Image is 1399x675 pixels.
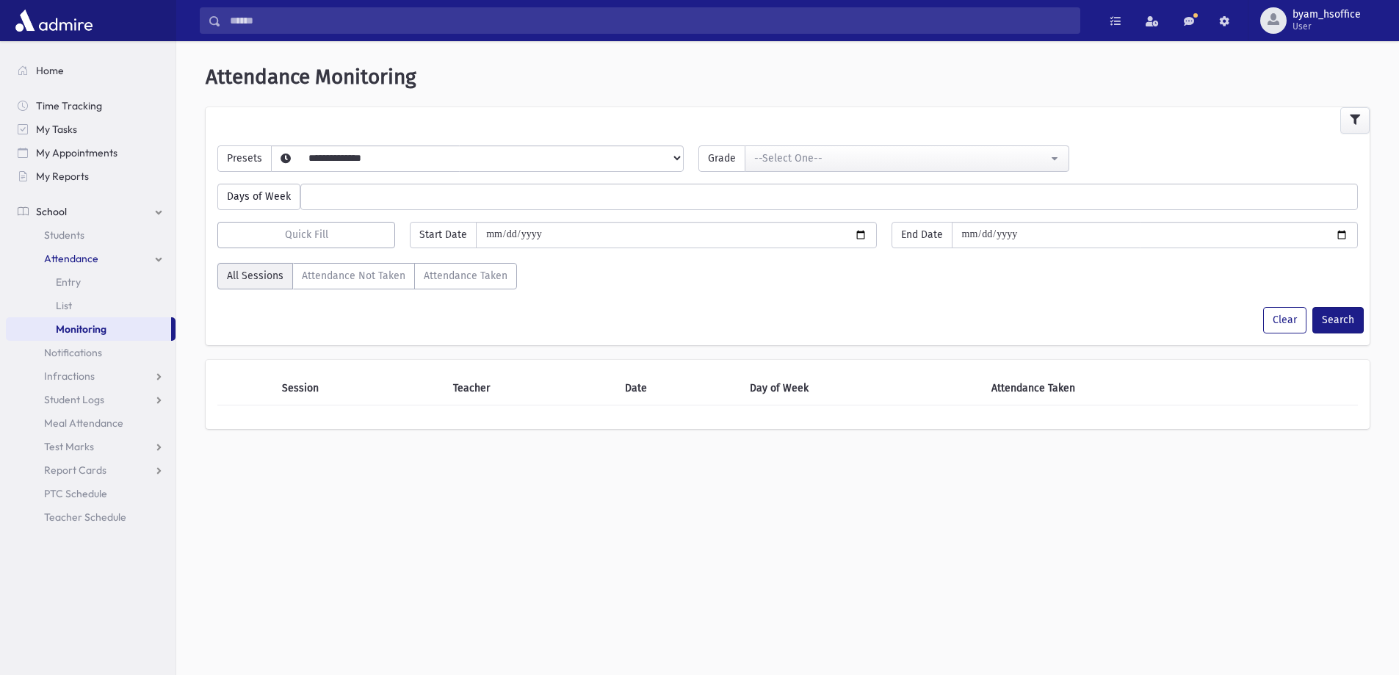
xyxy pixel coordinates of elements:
span: Days of Week [217,184,300,210]
span: Quick Fill [285,228,328,241]
div: --Select One-- [754,151,1047,166]
span: User [1293,21,1361,32]
span: Home [36,64,64,77]
span: My Reports [36,170,89,183]
th: Attendance Taken [983,372,1303,405]
span: Attendance Monitoring [206,65,416,89]
a: My Reports [6,165,176,188]
span: Teacher Schedule [44,510,126,524]
span: Report Cards [44,463,106,477]
a: List [6,294,176,317]
a: Infractions [6,364,176,388]
span: Presets [217,145,272,172]
a: Time Tracking [6,94,176,118]
span: School [36,205,67,218]
th: Session [273,372,445,405]
button: Clear [1263,307,1306,333]
span: End Date [892,222,952,248]
a: PTC Schedule [6,482,176,505]
button: --Select One-- [745,145,1069,172]
img: AdmirePro [12,6,96,35]
a: School [6,200,176,223]
th: Date [616,372,741,405]
span: Time Tracking [36,99,102,112]
span: My Tasks [36,123,77,136]
span: Meal Attendance [44,416,123,430]
span: byam_hsoffice [1293,9,1361,21]
button: Search [1312,307,1364,333]
span: Notifications [44,346,102,359]
span: List [56,299,72,312]
a: Attendance [6,247,176,270]
input: Search [221,7,1080,34]
span: Monitoring [56,322,106,336]
a: My Tasks [6,118,176,141]
a: Student Logs [6,388,176,411]
span: Start Date [410,222,477,248]
label: Attendance Taken [414,263,517,289]
span: Infractions [44,369,95,383]
span: PTC Schedule [44,487,107,500]
a: My Appointments [6,141,176,165]
a: Monitoring [6,317,171,341]
a: Notifications [6,341,176,364]
a: Report Cards [6,458,176,482]
div: AttTaken [217,263,517,295]
button: Quick Fill [217,222,395,248]
a: Students [6,223,176,247]
a: Home [6,59,176,82]
span: Grade [698,145,745,172]
span: Attendance [44,252,98,265]
a: Test Marks [6,435,176,458]
label: Attendance Not Taken [292,263,415,289]
span: Test Marks [44,440,94,453]
span: Entry [56,275,81,289]
span: Students [44,228,84,242]
a: Meal Attendance [6,411,176,435]
span: My Appointments [36,146,118,159]
span: Student Logs [44,393,104,406]
a: Entry [6,270,176,294]
th: Day of Week [741,372,982,405]
label: All Sessions [217,263,293,289]
a: Teacher Schedule [6,505,176,529]
th: Teacher [444,372,616,405]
